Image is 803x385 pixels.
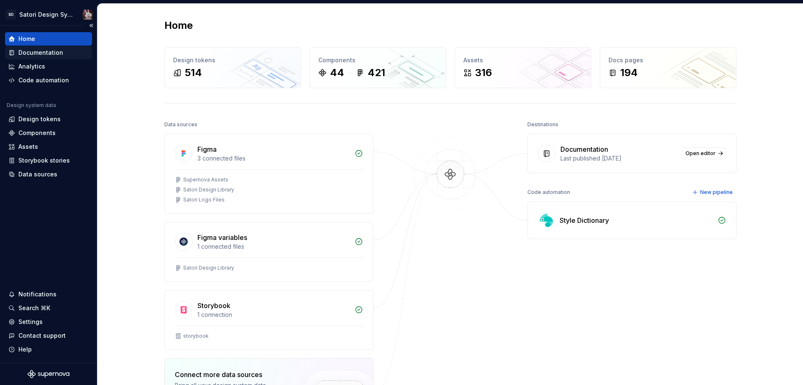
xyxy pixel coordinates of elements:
a: Figma3 connected filesSupernova AssetsSatori Design LibrarySatori Logo Files [164,134,373,214]
div: 1 connected files [197,242,350,251]
div: Assets [18,143,38,151]
div: Analytics [18,62,45,71]
div: Documentation [18,48,63,57]
div: Storybook [197,301,230,311]
div: 421 [368,66,385,79]
div: Figma [197,144,217,154]
div: Notifications [18,290,56,298]
div: Satori Design System [19,10,73,19]
div: 44 [330,66,344,79]
img: Andras Popovics [83,10,93,20]
a: Assets [5,140,92,153]
div: 514 [185,66,202,79]
div: Style Dictionary [560,215,609,225]
button: Search ⌘K [5,301,92,315]
a: Code automation [5,74,92,87]
a: Storybook stories [5,154,92,167]
a: Components [5,126,92,140]
a: Storybook1 connectionstorybook [164,290,373,350]
h2: Home [164,19,193,32]
div: Design system data [7,102,56,109]
a: Documentation [5,46,92,59]
div: Satori Logo Files [183,196,225,203]
a: Design tokens514 [164,47,301,88]
a: Figma variables1 connected filesSatori Design Library [164,222,373,282]
svg: Supernova Logo [28,370,69,378]
div: Connect more data sources [175,370,288,380]
a: Assets316 [455,47,591,88]
div: Docs pages [609,56,728,64]
div: 1 connection [197,311,350,319]
span: Open editor [685,150,716,157]
button: New pipeline [690,186,737,198]
div: Data sources [164,119,197,130]
a: Components44421 [309,47,446,88]
div: Help [18,345,32,354]
div: Satori Design Library [183,265,234,271]
div: Documentation [560,144,608,154]
button: Collapse sidebar [85,20,97,31]
div: Destinations [527,119,558,130]
div: Contact support [18,331,66,340]
div: Components [18,129,56,137]
div: Search ⌘K [18,304,50,312]
div: Storybook stories [18,156,70,165]
a: Design tokens [5,112,92,126]
div: Design tokens [18,115,61,123]
div: Code automation [527,186,570,198]
div: Components [318,56,437,64]
a: Open editor [682,148,726,159]
span: New pipeline [700,189,733,196]
a: Data sources [5,168,92,181]
div: Home [18,35,35,43]
div: 316 [475,66,492,79]
button: SDSatori Design SystemAndras Popovics [2,5,95,23]
div: 194 [620,66,638,79]
div: Satori Design Library [183,186,234,193]
button: Contact support [5,329,92,342]
div: Settings [18,318,43,326]
div: Last published [DATE] [560,154,677,163]
div: Assets [463,56,583,64]
div: Design tokens [173,56,292,64]
a: Docs pages194 [600,47,737,88]
button: Help [5,343,92,356]
div: Code automation [18,76,69,84]
button: Notifications [5,288,92,301]
div: 3 connected files [197,154,350,163]
div: Supernova Assets [183,176,228,183]
div: SD [6,10,16,20]
a: Settings [5,315,92,329]
a: Analytics [5,60,92,73]
a: Home [5,32,92,46]
div: Figma variables [197,232,247,242]
div: storybook [183,333,209,339]
div: Data sources [18,170,57,178]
